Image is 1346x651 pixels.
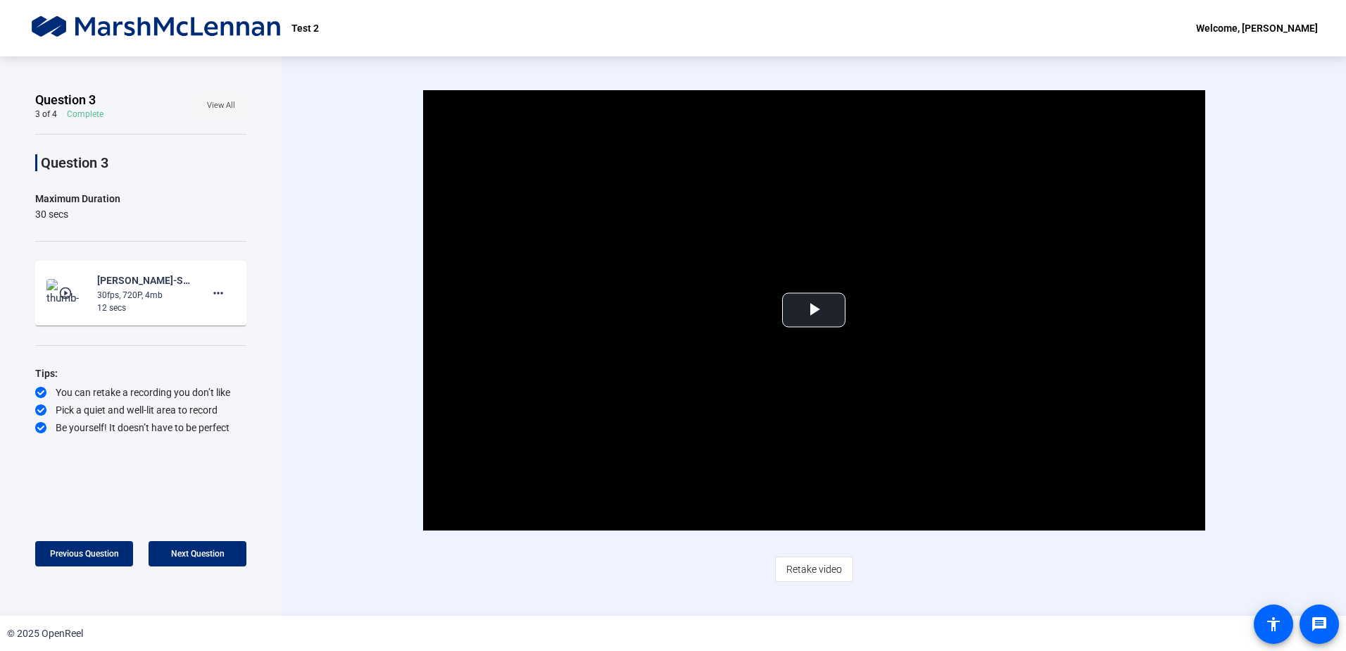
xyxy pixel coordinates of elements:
[97,272,191,289] div: [PERSON_NAME]-Senior living-Test 2-1756243514727-webcam
[35,108,57,120] div: 3 of 4
[35,92,96,108] span: Question 3
[1311,616,1328,633] mat-icon: message
[291,20,319,37] p: Test 2
[775,557,853,582] button: Retake video
[50,549,119,559] span: Previous Question
[196,93,246,118] button: View All
[35,403,246,417] div: Pick a quiet and well-lit area to record
[35,365,246,382] div: Tips:
[1265,616,1282,633] mat-icon: accessibility
[35,385,246,399] div: You can retake a recording you don’t like
[67,108,103,120] div: Complete
[1196,20,1318,37] div: Welcome, [PERSON_NAME]
[149,541,246,566] button: Next Question
[28,14,284,42] img: OpenReel logo
[7,626,83,641] div: © 2025 OpenReel
[97,289,191,302] div: 30fps, 720P, 4mb
[210,285,227,302] mat-icon: more_horiz
[97,302,191,314] div: 12 secs
[35,421,246,435] div: Be yourself! It doesn’t have to be perfect
[46,279,88,307] img: thumb-nail
[782,293,845,328] button: Play Video
[41,154,246,171] p: Question 3
[207,95,235,116] span: View All
[171,549,225,559] span: Next Question
[58,286,75,300] mat-icon: play_circle_outline
[786,556,842,583] span: Retake video
[35,207,120,221] div: 30 secs
[423,90,1205,531] div: Video Player
[35,541,133,566] button: Previous Question
[35,190,120,207] div: Maximum Duration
